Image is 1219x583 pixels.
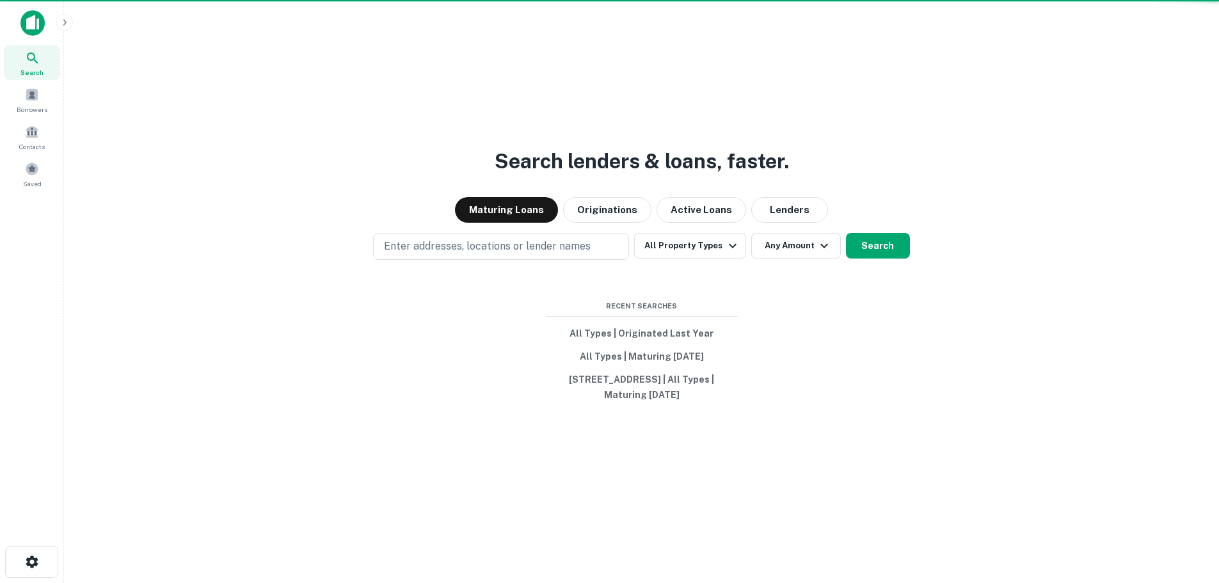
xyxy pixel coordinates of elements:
[1155,481,1219,542] iframe: Chat Widget
[751,233,841,259] button: Any Amount
[455,197,558,223] button: Maturing Loans
[546,345,738,368] button: All Types | Maturing [DATE]
[384,239,591,254] p: Enter addresses, locations or lender names
[20,67,44,77] span: Search
[4,157,60,191] a: Saved
[4,45,60,80] a: Search
[546,301,738,312] span: Recent Searches
[634,233,745,259] button: All Property Types
[546,368,738,406] button: [STREET_ADDRESS] | All Types | Maturing [DATE]
[19,141,45,152] span: Contacts
[4,83,60,117] a: Borrowers
[373,233,629,260] button: Enter addresses, locations or lender names
[23,179,42,189] span: Saved
[495,146,789,177] h3: Search lenders & loans, faster.
[657,197,746,223] button: Active Loans
[20,10,45,36] img: capitalize-icon.png
[846,233,910,259] button: Search
[751,197,828,223] button: Lenders
[4,120,60,154] a: Contacts
[563,197,651,223] button: Originations
[546,322,738,345] button: All Types | Originated Last Year
[17,104,47,115] span: Borrowers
